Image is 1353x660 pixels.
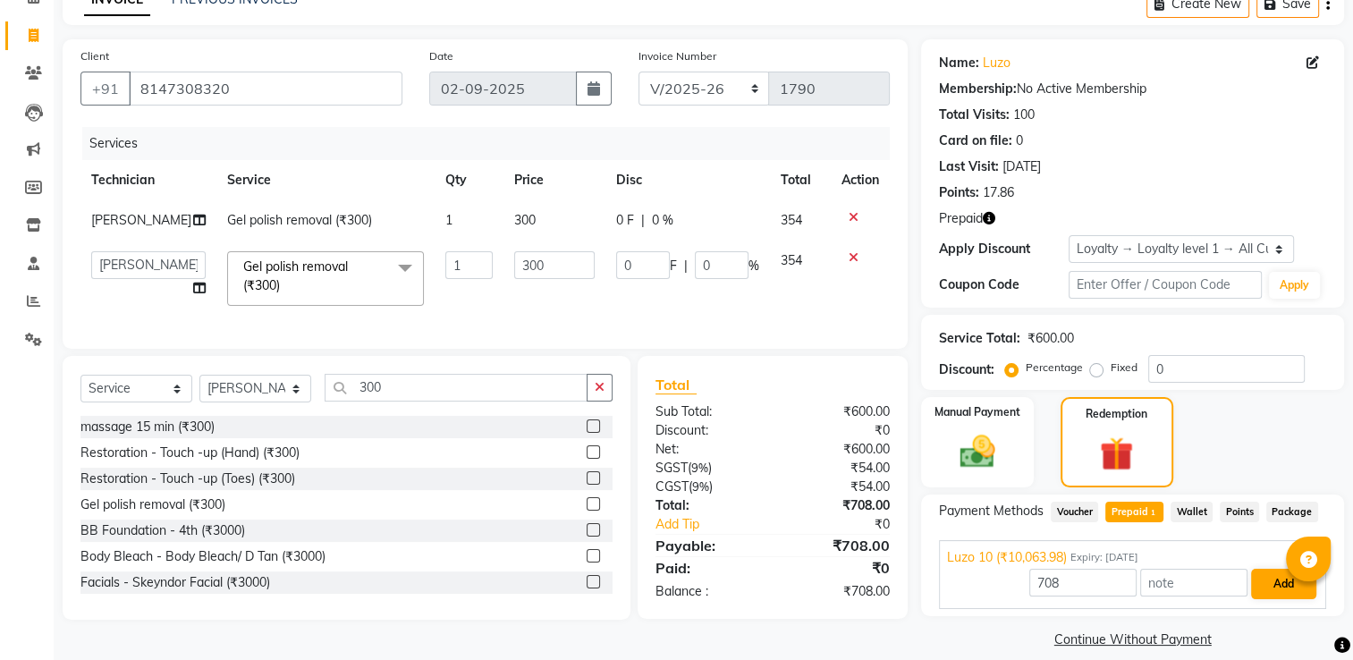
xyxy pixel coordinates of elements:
label: Client [80,48,109,64]
input: Search or Scan [325,374,588,402]
span: Total [655,376,697,394]
th: Technician [80,160,216,200]
div: BB Foundation - 4th (₹3000) [80,521,245,540]
span: SGST [655,460,688,476]
span: [PERSON_NAME] [91,212,191,228]
span: Gel polish removal (₹300) [243,258,348,293]
div: Restoration - Touch -up (Toes) (₹300) [80,470,295,488]
div: ₹600.00 [773,402,903,421]
label: Redemption [1086,406,1147,422]
input: Search by Name/Mobile/Email/Code [129,72,402,106]
span: Payment Methods [939,502,1044,520]
input: Enter Offer / Coupon Code [1069,271,1262,299]
div: ₹0 [773,557,903,579]
span: 1 [1148,508,1158,519]
span: | [641,211,645,230]
th: Qty [435,160,503,200]
th: Disc [605,160,770,200]
span: 0 F [616,211,634,230]
th: Action [831,160,890,200]
div: Balance : [642,582,773,601]
div: Restoration - Touch -up (Hand) (₹300) [80,444,300,462]
button: Apply [1269,272,1320,299]
span: 354 [781,252,802,268]
label: Percentage [1026,360,1083,376]
div: Service Total: [939,329,1020,348]
span: 9% [692,479,709,494]
div: Last Visit: [939,157,999,176]
a: Continue Without Payment [925,630,1340,649]
span: CGST [655,478,689,495]
div: ₹0 [795,515,904,534]
div: ₹0 [773,421,903,440]
div: Name: [939,54,979,72]
th: Total [770,160,832,200]
div: Services [82,127,903,160]
span: Points [1220,502,1259,522]
img: _gift.svg [1089,433,1144,475]
span: Expiry: [DATE] [1070,550,1138,565]
div: Net: [642,440,773,459]
div: 0 [1016,131,1023,150]
span: Prepaid [1105,502,1163,522]
span: | [684,257,688,275]
div: ₹600.00 [1027,329,1074,348]
a: Add Tip [642,515,794,534]
div: No Active Membership [939,80,1326,98]
div: 100 [1013,106,1035,124]
a: Luzo [983,54,1011,72]
th: Service [216,160,435,200]
span: 354 [781,212,802,228]
a: x [280,277,288,293]
div: ( ) [642,478,773,496]
span: 300 [514,212,536,228]
div: 17.86 [983,183,1014,202]
div: Total Visits: [939,106,1010,124]
button: +91 [80,72,131,106]
div: Discount: [939,360,994,379]
img: _cash.svg [949,431,1006,472]
span: % [748,257,759,275]
label: Date [429,48,453,64]
div: Discount: [642,421,773,440]
label: Fixed [1111,360,1137,376]
div: ₹708.00 [773,582,903,601]
div: Gel polish removal (₹300) [80,495,225,514]
div: ₹600.00 [773,440,903,459]
div: ₹54.00 [773,478,903,496]
input: note [1140,569,1247,597]
span: Package [1266,502,1318,522]
div: Coupon Code [939,275,1068,294]
span: Prepaid [939,209,983,228]
div: Body Bleach - Body Bleach/ D Tan (₹3000) [80,547,326,566]
div: ₹708.00 [773,496,903,515]
input: Amount [1029,569,1137,597]
div: Total: [642,496,773,515]
span: Voucher [1051,502,1098,522]
div: Facials - Skeyndor Facial (₹3000) [80,573,270,592]
div: Apply Discount [939,240,1068,258]
span: Gel polish removal (₹300) [227,212,372,228]
div: ( ) [642,459,773,478]
span: F [670,257,677,275]
div: Points: [939,183,979,202]
div: [DATE] [1002,157,1041,176]
div: Sub Total: [642,402,773,421]
span: Luzo 10 (₹10,063.98) [947,548,1067,567]
div: Card on file: [939,131,1012,150]
div: ₹54.00 [773,459,903,478]
div: Membership: [939,80,1017,98]
th: Price [503,160,605,200]
span: Wallet [1171,502,1213,522]
span: 0 % [652,211,673,230]
div: ₹708.00 [773,535,903,556]
div: massage 15 min (₹300) [80,418,215,436]
span: 9% [691,461,708,475]
label: Manual Payment [934,404,1020,420]
label: Invoice Number [638,48,716,64]
div: Paid: [642,557,773,579]
div: Payable: [642,535,773,556]
button: Add [1251,569,1316,599]
span: 1 [445,212,452,228]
